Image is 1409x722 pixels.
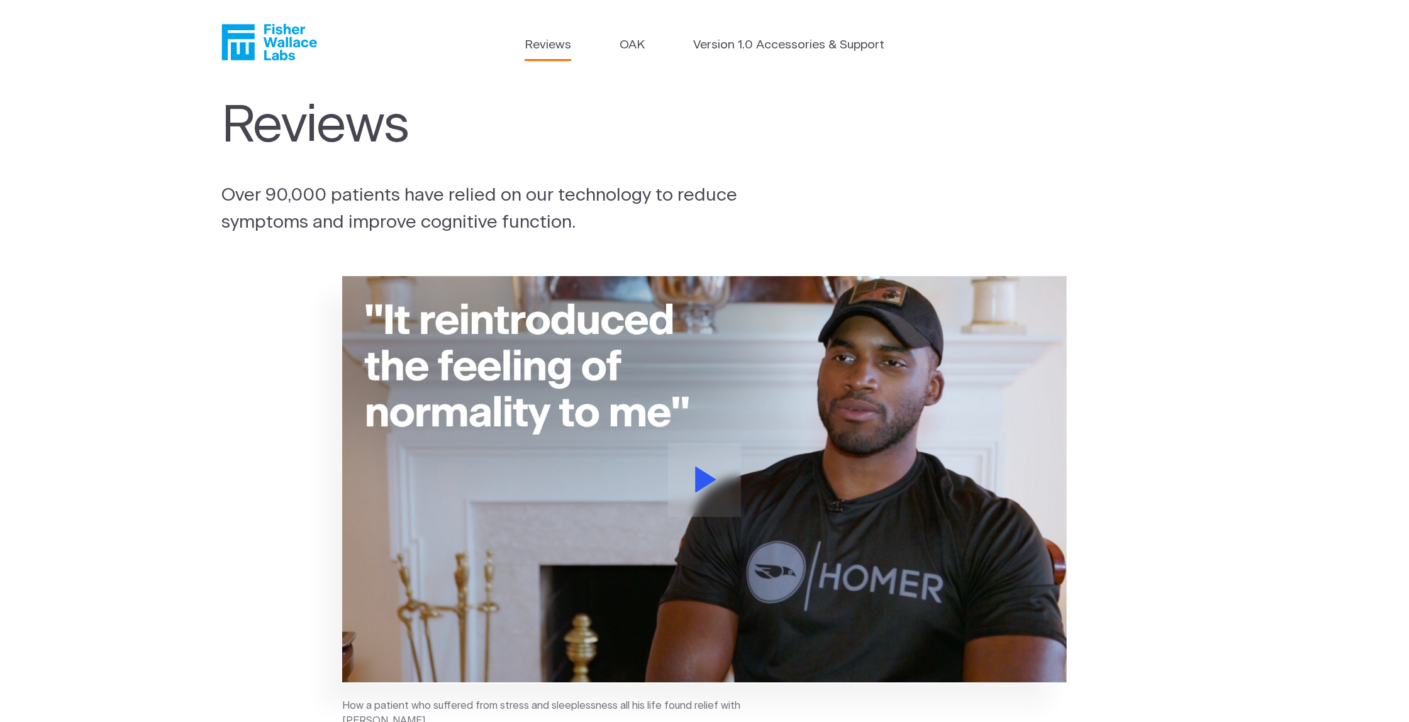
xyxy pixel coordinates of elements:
[221,24,317,60] a: Fisher Wallace
[221,97,765,157] h1: Reviews
[693,36,884,55] a: Version 1.0 Accessories & Support
[620,36,645,55] a: OAK
[695,467,716,492] svg: Play
[525,36,571,55] a: Reviews
[221,182,771,236] p: Over 90,000 patients have relied on our technology to reduce symptoms and improve cognitive funct...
